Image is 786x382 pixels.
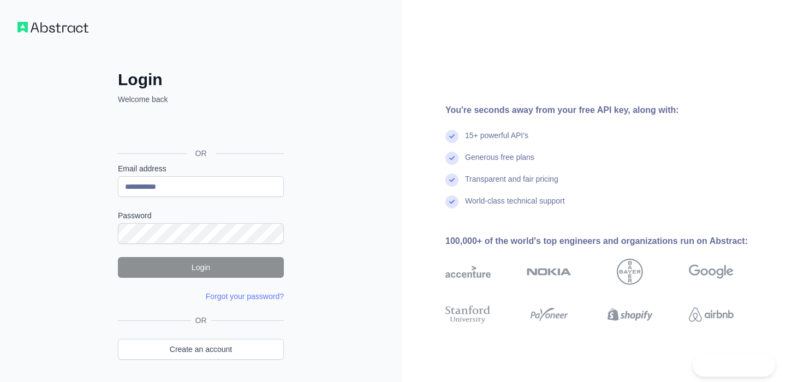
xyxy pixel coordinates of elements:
img: check mark [445,195,458,208]
iframe: Sign in with Google Button [112,117,287,141]
img: airbnb [689,303,734,326]
span: OR [187,148,216,159]
img: stanford university [445,303,491,326]
div: Generous free plans [465,152,534,174]
iframe: Toggle Customer Support [693,354,775,377]
span: OR [191,315,211,326]
img: accenture [445,259,491,285]
img: check mark [445,130,458,143]
a: Forgot your password? [206,292,284,301]
label: Email address [118,163,284,174]
p: Welcome back [118,94,284,105]
img: payoneer [527,303,572,326]
div: World-class technical support [465,195,565,217]
div: 100,000+ of the world's top engineers and organizations run on Abstract: [445,235,769,248]
img: nokia [527,259,572,285]
img: shopify [608,303,653,326]
img: Workflow [17,22,88,33]
img: bayer [617,259,643,285]
img: check mark [445,174,458,187]
div: You're seconds away from your free API key, along with: [445,104,769,117]
img: google [689,259,734,285]
div: Transparent and fair pricing [465,174,558,195]
a: Create an account [118,339,284,360]
button: Login [118,257,284,278]
div: 15+ powerful API's [465,130,528,152]
h2: Login [118,70,284,89]
label: Password [118,210,284,221]
img: check mark [445,152,458,165]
